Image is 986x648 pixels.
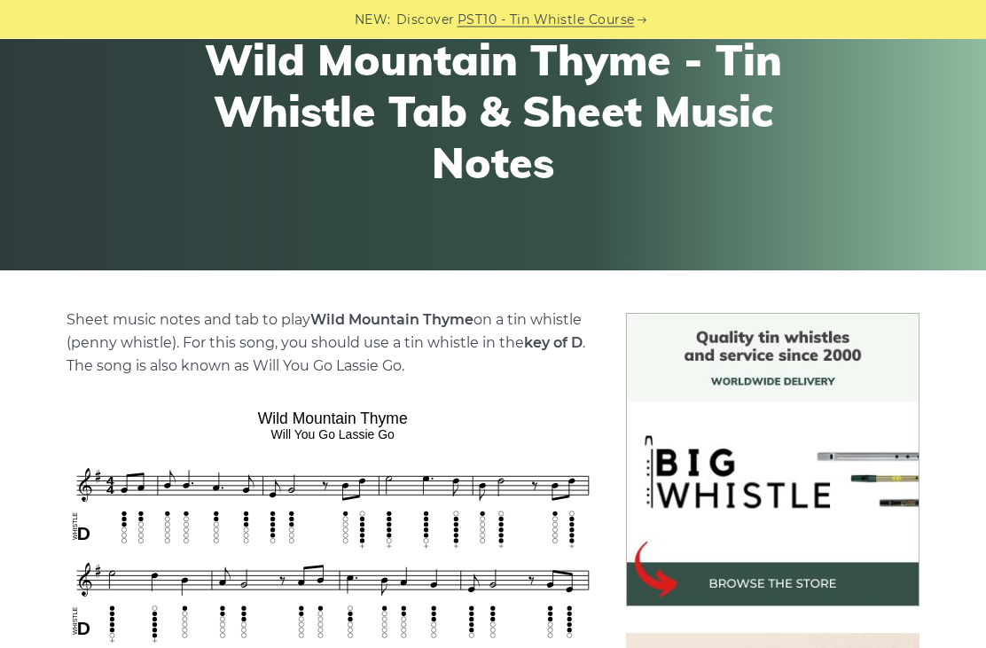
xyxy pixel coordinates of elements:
[67,309,599,379] p: Sheet music notes and tab to play on a tin whistle (penny whistle). For this song, you should use...
[458,10,635,30] a: PST10 - Tin Whistle Course
[524,335,583,352] strong: key of D
[396,10,455,30] span: Discover
[626,314,919,607] img: BigWhistle Tin Whistle Store
[310,312,473,329] strong: Wild Mountain Thyme
[167,35,819,189] h1: Wild Mountain Thyme - Tin Whistle Tab & Sheet Music Notes
[355,10,391,30] span: NEW:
